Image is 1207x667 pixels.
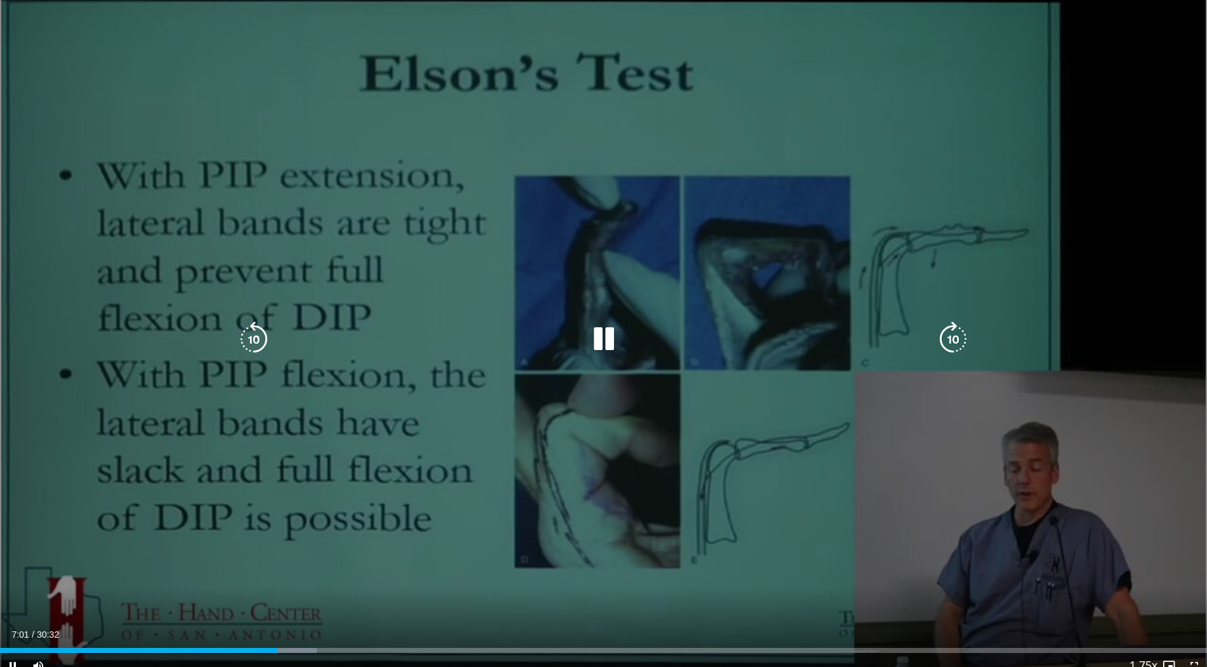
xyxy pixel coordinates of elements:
span: / [32,629,34,640]
span: 7:01 [11,629,29,640]
span: 30:32 [37,629,59,640]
